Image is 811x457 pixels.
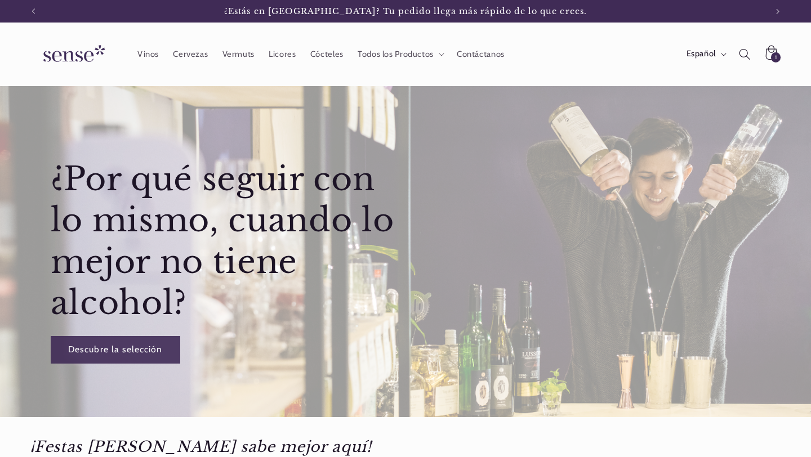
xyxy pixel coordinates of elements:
span: Vinos [137,49,159,60]
h2: ¿Por qué seguir con lo mismo, cuando lo mejor no tiene alcohol? [50,159,411,324]
span: Contáctanos [457,49,505,60]
a: Sense [25,34,119,75]
span: Cócteles [310,49,344,60]
a: Licores [262,42,304,66]
span: Todos los Productos [358,49,434,60]
a: Vermuts [215,42,262,66]
span: 1 [775,52,777,62]
a: Vinos [130,42,166,66]
summary: Todos los Productos [350,42,449,66]
span: Español [687,48,716,60]
a: Cócteles [303,42,350,66]
em: ¡Festas [PERSON_NAME] sabe mejor aquí! [30,437,372,456]
span: Licores [269,49,296,60]
a: Cervezas [166,42,215,66]
a: Contáctanos [449,42,511,66]
img: Sense [30,38,114,70]
span: ¿Estás en [GEOGRAPHIC_DATA]? Tu pedido llega más rápido de lo que crees. [224,6,587,16]
span: Cervezas [173,49,208,60]
span: Vermuts [222,49,255,60]
a: Descubre la selección [50,336,180,364]
button: Español [679,43,732,65]
summary: Búsqueda [732,41,757,67]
